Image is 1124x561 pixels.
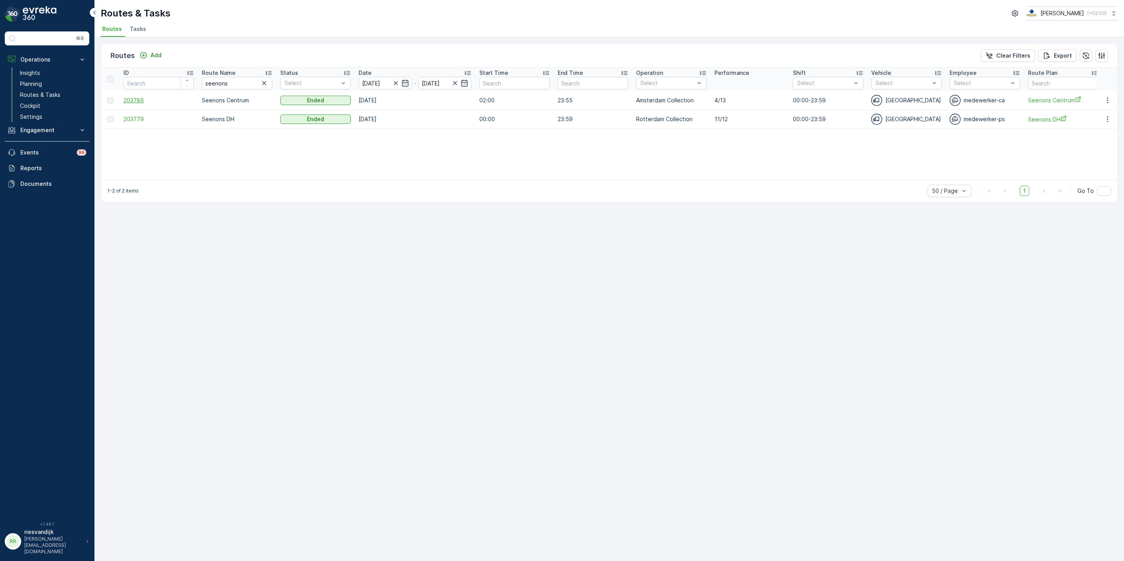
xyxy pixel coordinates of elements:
[1026,9,1037,18] img: basis-logo_rgb2x.png
[1028,77,1099,89] input: Search
[789,110,867,129] td: 00:00-23:59
[640,79,694,87] p: Select
[1087,10,1107,16] p: ( +02:00 )
[950,95,961,106] img: svg%3e
[871,114,942,125] div: [GEOGRAPHIC_DATA]
[202,77,272,89] input: Search
[24,528,82,536] p: riesvandijk
[5,160,89,176] a: Reports
[24,536,82,555] p: [PERSON_NAME][EMAIL_ADDRESS][DOMAIN_NAME]
[871,69,891,77] p: Vehicle
[23,6,56,22] img: logo_dark-DEwI_e13.png
[554,110,632,129] td: 23:59
[950,114,961,125] img: svg%3e
[359,77,412,89] input: dd/mm/yyyy
[711,110,789,129] td: 11/12
[632,110,711,129] td: Rotterdam Collection
[102,25,122,33] span: Routes
[1038,49,1077,62] button: Export
[280,69,298,77] p: Status
[78,149,85,156] p: 99
[871,95,942,106] div: [GEOGRAPHIC_DATA]
[20,80,42,88] p: Planning
[1020,186,1029,196] span: 1
[355,91,475,110] td: [DATE]
[871,114,882,125] img: svg%3e
[950,69,977,77] p: Employee
[5,145,89,160] a: Events99
[20,126,74,134] p: Engagement
[20,113,42,121] p: Settings
[20,56,74,64] p: Operations
[123,115,194,123] a: 203779
[475,91,554,110] td: 02:00
[5,122,89,138] button: Engagement
[307,96,324,104] p: Ended
[107,116,114,122] div: Toggle Row Selected
[5,522,89,527] span: v 1.48.1
[20,91,60,99] p: Routes & Tasks
[280,114,351,124] button: Ended
[7,535,19,548] div: RR
[17,78,89,89] a: Planning
[20,149,72,156] p: Events
[1054,52,1072,60] p: Export
[107,188,139,194] p: 1-2 of 2 items
[954,79,1008,87] p: Select
[558,77,628,89] input: Search
[1026,6,1118,20] button: [PERSON_NAME](+02:00)
[359,69,372,77] p: Date
[17,100,89,111] a: Cockpit
[20,102,40,110] p: Cockpit
[1077,187,1094,195] span: Go To
[981,49,1035,62] button: Clear Filters
[5,176,89,192] a: Documents
[150,51,161,59] p: Add
[307,115,324,123] p: Ended
[20,180,86,188] p: Documents
[20,164,86,172] p: Reports
[871,95,882,106] img: svg%3e
[111,50,135,61] p: Routes
[202,69,236,77] p: Route Name
[1028,69,1057,77] p: Route Plan
[101,7,170,20] p: Routes & Tasks
[130,25,146,33] span: Tasks
[17,111,89,122] a: Settings
[285,79,339,87] p: Select
[123,69,129,77] p: ID
[5,6,20,22] img: logo
[5,52,89,67] button: Operations
[554,91,632,110] td: 23:55
[107,97,114,103] div: Toggle Row Selected
[123,96,194,104] a: 203786
[418,77,472,89] input: dd/mm/yyyy
[789,91,867,110] td: 00:00-23:59
[280,96,351,105] button: Ended
[1028,96,1099,104] a: Seenons Centrum
[714,69,749,77] p: Performance
[996,52,1030,60] p: Clear Filters
[198,110,276,129] td: Seenons DH
[17,89,89,100] a: Routes & Tasks
[876,79,930,87] p: Select
[632,91,711,110] td: Amsterdam Collection
[636,69,663,77] p: Operation
[355,110,475,129] td: [DATE]
[793,69,806,77] p: Shift
[1041,9,1084,17] p: [PERSON_NAME]
[797,79,851,87] p: Select
[558,69,583,77] p: End Time
[198,91,276,110] td: Seenons Centrum
[76,35,84,42] p: ⌘B
[475,110,554,129] td: 00:00
[136,51,165,60] button: Add
[479,77,550,89] input: Search
[1028,115,1099,123] a: Seenons DH
[414,78,417,88] p: -
[20,69,40,77] p: Insights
